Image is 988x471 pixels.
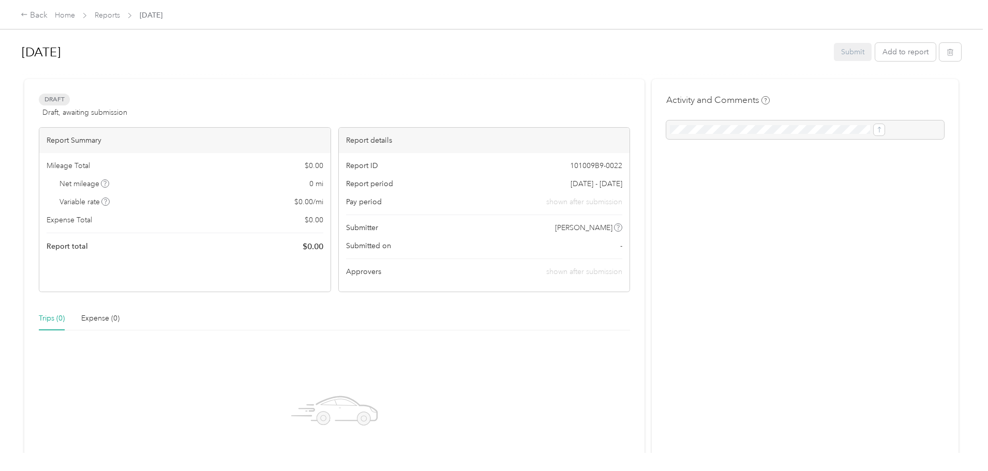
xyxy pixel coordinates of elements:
[305,215,323,225] span: $ 0.00
[546,196,622,207] span: shown after submission
[570,160,622,171] span: 101009B9-0022
[339,128,630,153] div: Report details
[305,160,323,171] span: $ 0.00
[47,215,92,225] span: Expense Total
[346,196,382,207] span: Pay period
[930,413,988,471] iframe: Everlance-gr Chat Button Frame
[303,240,323,253] span: $ 0.00
[39,128,331,153] div: Report Summary
[294,196,323,207] span: $ 0.00 / mi
[47,241,88,252] span: Report total
[140,10,162,21] span: [DATE]
[346,160,378,171] span: Report ID
[571,178,622,189] span: [DATE] - [DATE]
[47,160,90,171] span: Mileage Total
[346,266,381,277] span: Approvers
[59,178,110,189] span: Net mileage
[546,267,622,276] span: shown after submission
[21,9,48,22] div: Back
[39,313,65,324] div: Trips (0)
[81,313,119,324] div: Expense (0)
[346,222,378,233] span: Submitter
[875,43,936,61] button: Add to report
[555,222,612,233] span: [PERSON_NAME]
[346,240,391,251] span: Submitted on
[22,40,827,65] h1: September 2025
[666,94,770,107] h4: Activity and Comments
[55,11,75,20] a: Home
[59,196,110,207] span: Variable rate
[620,240,622,251] span: -
[42,107,127,118] span: Draft, awaiting submission
[346,178,393,189] span: Report period
[95,11,120,20] a: Reports
[309,178,323,189] span: 0 mi
[39,94,70,105] span: Draft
